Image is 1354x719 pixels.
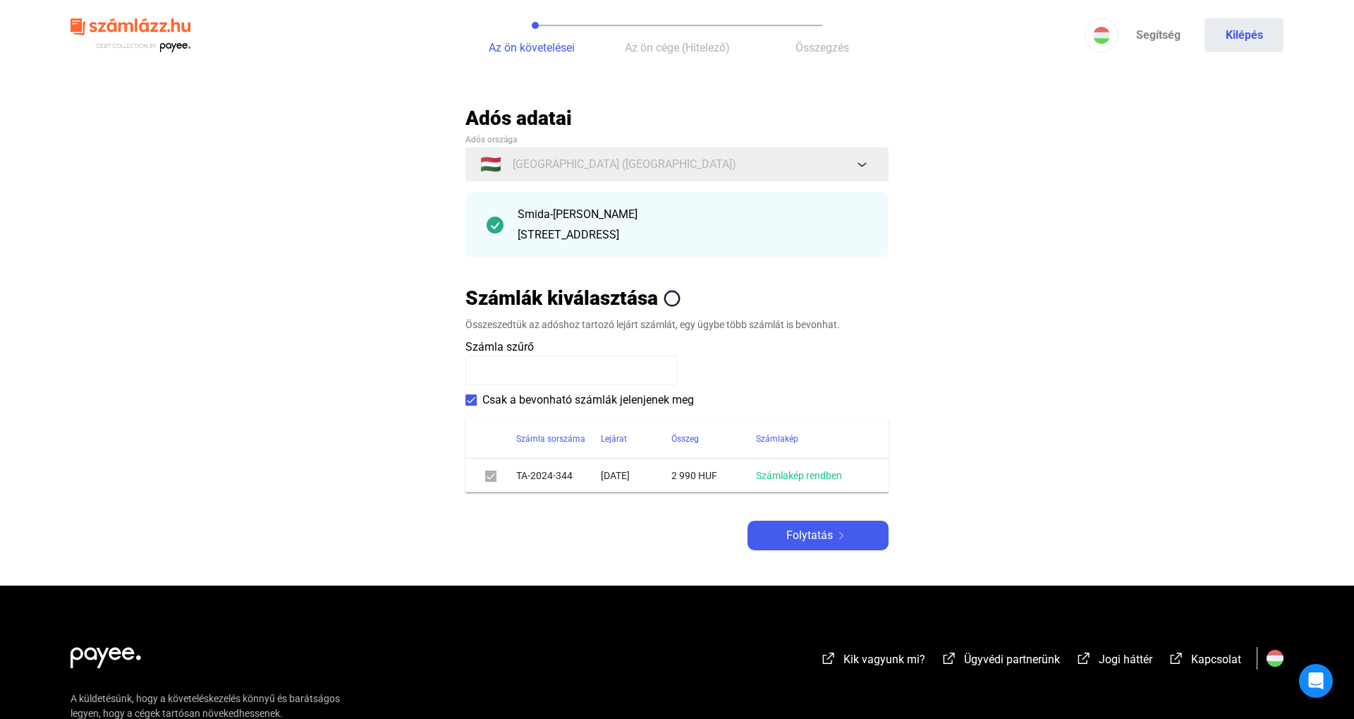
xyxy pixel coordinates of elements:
img: external-link-white [1075,651,1092,665]
a: Segítség [1118,18,1197,52]
img: arrow-right-white [833,532,850,539]
span: Adós országa [465,135,517,145]
td: TA-2024-344 [516,459,601,493]
div: Open Intercom Messenger [1299,664,1333,698]
span: 🇭🇺 [480,156,501,173]
img: white-payee-white-dot.svg [71,639,141,668]
span: [GEOGRAPHIC_DATA] ([GEOGRAPHIC_DATA]) [513,156,736,173]
div: Számlakép [756,430,872,447]
div: Lejárat [601,430,671,447]
button: Folytatásarrow-right-white [748,521,889,550]
h2: Számlák kiválasztása [465,286,658,310]
span: Ügyvédi partnerünk [964,653,1060,666]
span: Folytatás [786,527,833,544]
span: Az ön követelései [489,41,575,54]
td: [DATE] [601,459,671,493]
span: Az ön cége (Hitelező) [625,41,730,54]
button: 🇭🇺[GEOGRAPHIC_DATA] ([GEOGRAPHIC_DATA]) [465,147,889,181]
img: HU [1093,27,1110,44]
span: Jogi háttér [1099,653,1152,666]
div: Lejárat [601,430,627,447]
div: Összeszedtük az adóshoz tartozó lejárt számlát, egy ügybe több számlát is bevonhat. [465,318,889,332]
span: Számla szűrő [465,340,534,354]
span: Kapcsolat [1191,653,1241,666]
a: external-link-whiteJogi háttér [1075,655,1152,668]
div: Számlakép [756,430,798,447]
span: Csak a bevonható számlák jelenjenek meg [482,392,694,409]
img: external-link-white [941,651,958,665]
a: external-link-whiteKapcsolat [1168,655,1241,668]
div: Számla sorszáma [516,430,585,447]
a: Számlakép rendben [756,470,842,481]
div: [STREET_ADDRESS] [518,226,867,243]
div: Smida-[PERSON_NAME] [518,206,867,223]
img: HU.svg [1267,650,1283,667]
span: Kik vagyunk mi? [843,653,925,666]
button: Kilépés [1204,18,1283,52]
td: 2 990 HUF [671,459,756,493]
img: szamlazzhu-logo [71,13,190,59]
a: external-link-whiteÜgyvédi partnerünk [941,655,1060,668]
div: Összeg [671,430,699,447]
div: Számla sorszáma [516,430,601,447]
h2: Adós adatai [465,106,889,131]
span: Összegzés [795,41,849,54]
img: checkmark-darker-green-circle [487,217,504,234]
a: external-link-whiteKik vagyunk mi? [820,655,925,668]
div: Összeg [671,430,756,447]
img: external-link-white [820,651,837,665]
button: HU [1085,18,1118,52]
img: external-link-white [1168,651,1185,665]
